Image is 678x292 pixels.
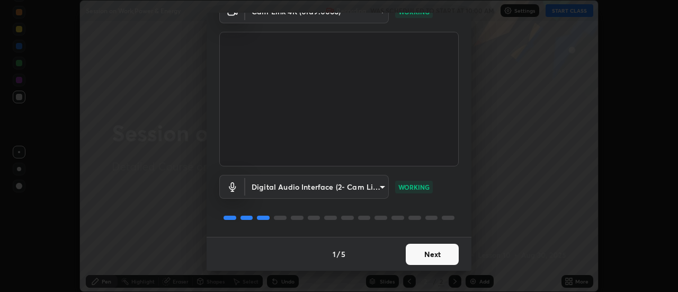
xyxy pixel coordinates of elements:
p: WORKING [398,182,430,192]
button: Next [406,244,459,265]
h4: / [337,249,340,260]
h4: 5 [341,249,345,260]
h4: 1 [333,249,336,260]
div: Cam Link 4K (0fd9:0066) [245,175,389,199]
